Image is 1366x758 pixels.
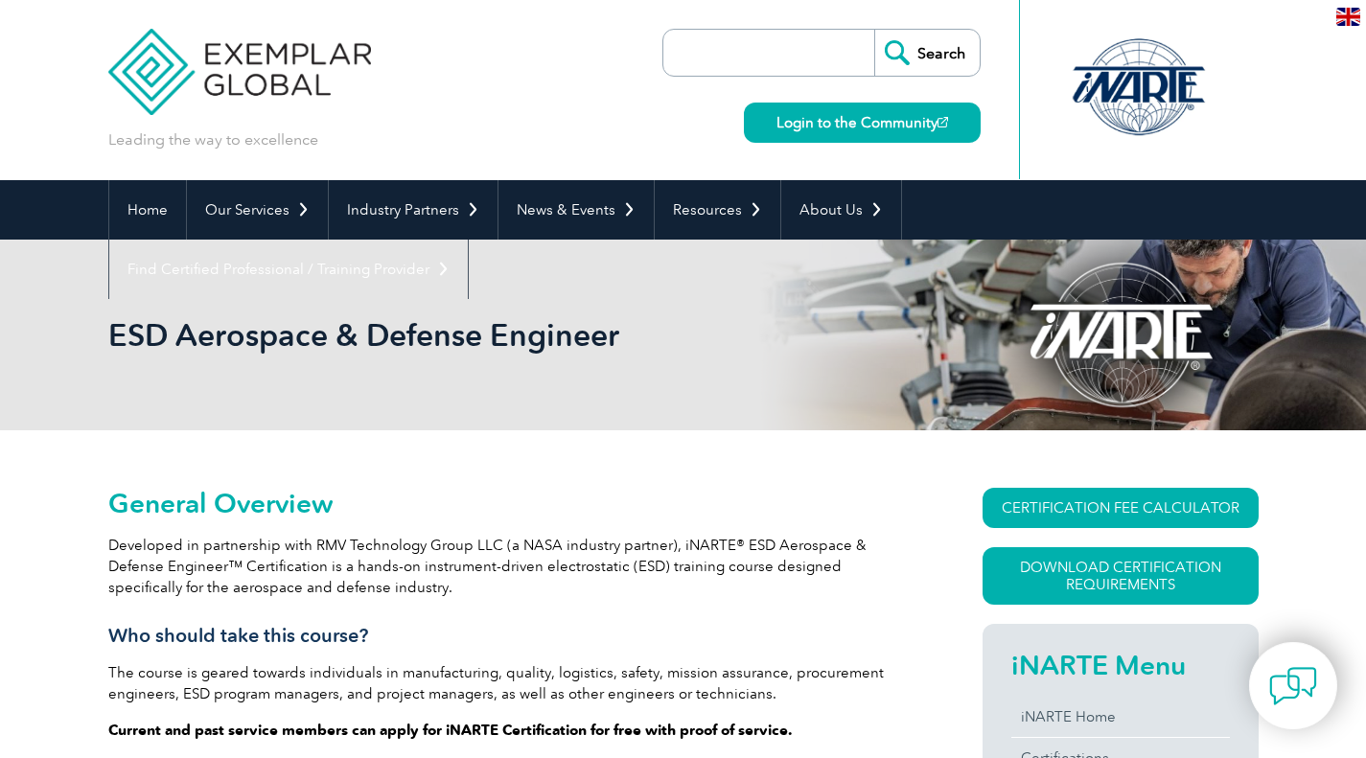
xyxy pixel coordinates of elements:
[498,180,654,240] a: News & Events
[108,129,318,150] p: Leading the way to excellence
[108,316,845,354] h1: ESD Aerospace & Defense Engineer
[1011,650,1230,680] h2: iNARTE Menu
[187,180,328,240] a: Our Services
[108,662,914,704] p: The course is geared towards individuals in manufacturing, quality, logistics, safety, mission as...
[983,488,1259,528] a: CERTIFICATION FEE CALCULATOR
[983,547,1259,605] a: Download Certification Requirements
[655,180,780,240] a: Resources
[108,624,914,648] h3: Who should take this course?
[108,722,793,739] strong: Current and past service members can apply for iNARTE Certification for free with proof of service.
[781,180,901,240] a: About Us
[1011,697,1230,737] a: iNARTE Home
[1336,8,1360,26] img: en
[108,488,914,518] h2: General Overview
[1269,662,1317,710] img: contact-chat.png
[744,103,981,143] a: Login to the Community
[874,30,980,76] input: Search
[938,117,948,127] img: open_square.png
[109,240,468,299] a: Find Certified Professional / Training Provider
[108,535,914,598] p: Developed in partnership with RMV Technology Group LLC (a NASA industry partner), iNARTE® ESD Aer...
[329,180,498,240] a: Industry Partners
[109,180,186,240] a: Home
